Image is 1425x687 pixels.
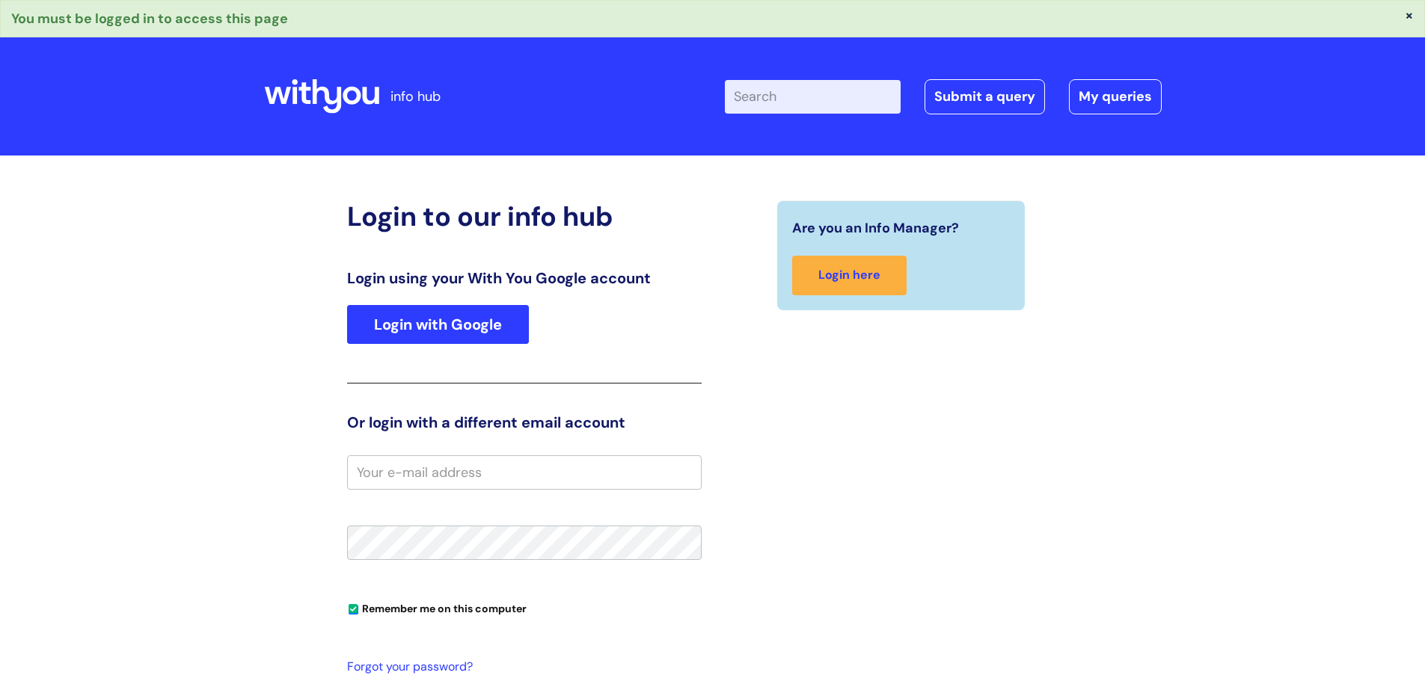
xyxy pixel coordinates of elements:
input: Search [725,80,901,113]
h3: Or login with a different email account [347,413,702,431]
a: Submit a query [925,79,1045,114]
p: info hub [390,84,441,108]
h3: Login using your With You Google account [347,269,702,287]
a: Login here [792,256,907,295]
button: × [1405,8,1414,22]
span: Are you an Info Manager? [792,216,959,240]
div: You can uncheck this option if you're logging in from a shared device [347,596,702,620]
input: Remember me on this computer [349,605,358,614]
a: Forgot your password? [347,656,694,678]
label: Remember me on this computer [347,599,527,615]
h2: Login to our info hub [347,200,702,232]
input: Your e-mail address [347,455,702,490]
a: Login with Google [347,305,529,344]
a: My queries [1069,79,1162,114]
